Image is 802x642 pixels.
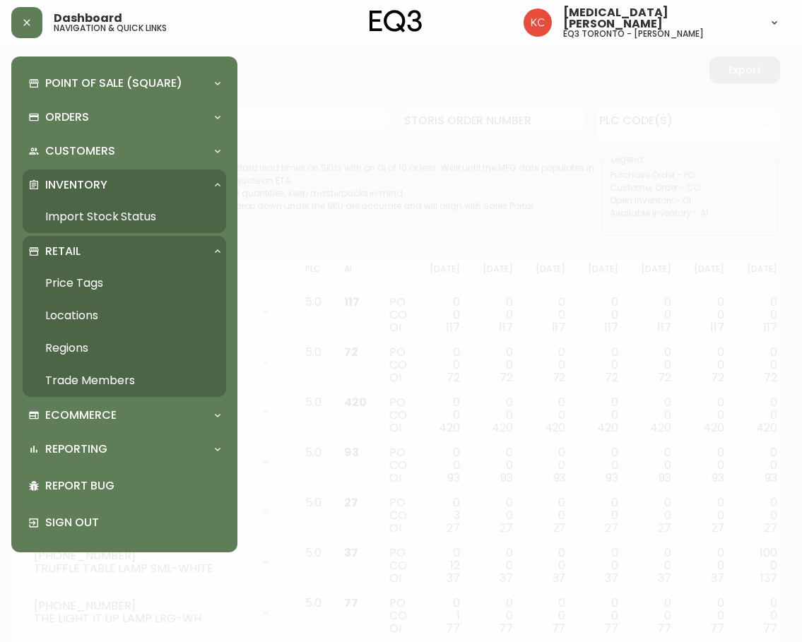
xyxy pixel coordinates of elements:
img: 6487344ffbf0e7f3b216948508909409 [524,8,552,37]
p: Point of Sale (Square) [45,76,182,91]
p: Orders [45,109,89,125]
a: Regions [23,332,226,364]
a: Price Tags [23,267,226,299]
a: Import Stock Status [23,201,226,233]
div: Ecommerce [23,400,226,431]
p: Reporting [45,441,107,457]
a: Trade Members [23,364,226,397]
div: Point of Sale (Square) [23,68,226,99]
span: [MEDICAL_DATA][PERSON_NAME] [563,7,757,30]
img: logo [370,10,422,32]
h5: navigation & quick links [54,24,167,32]
p: Inventory [45,177,107,193]
div: Customers [23,136,226,167]
a: Locations [23,299,226,332]
div: Reporting [23,434,226,465]
span: Dashboard [54,13,122,24]
div: Inventory [23,170,226,201]
div: Orders [23,102,226,133]
p: Customers [45,143,115,159]
div: Report Bug [23,468,226,504]
div: Sign Out [23,504,226,541]
h5: eq3 toronto - [PERSON_NAME] [563,30,704,38]
p: Sign Out [45,515,220,530]
div: Retail [23,236,226,267]
p: Retail [45,244,81,259]
p: Ecommerce [45,408,117,423]
p: Report Bug [45,478,220,494]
